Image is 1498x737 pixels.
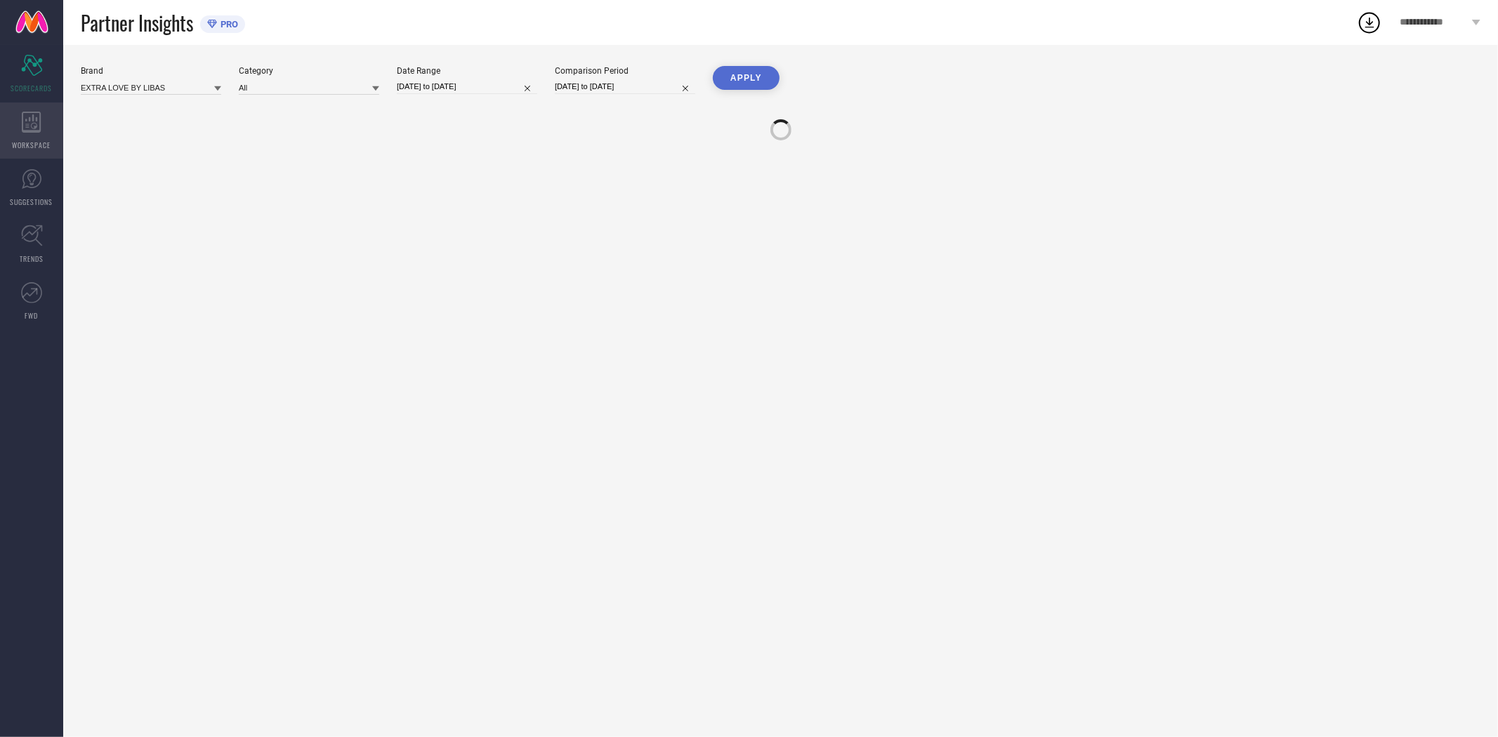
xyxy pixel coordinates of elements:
input: Select date range [397,79,537,94]
div: Comparison Period [555,66,695,76]
div: Brand [81,66,221,76]
div: Date Range [397,66,537,76]
div: Category [239,66,379,76]
span: SUGGESTIONS [11,197,53,207]
span: WORKSPACE [13,140,51,150]
input: Select comparison period [555,79,695,94]
span: PRO [217,19,238,29]
span: SCORECARDS [11,83,53,93]
span: FWD [25,310,39,321]
span: Partner Insights [81,8,193,37]
span: TRENDS [20,253,44,264]
button: APPLY [713,66,780,90]
div: Open download list [1357,10,1382,35]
